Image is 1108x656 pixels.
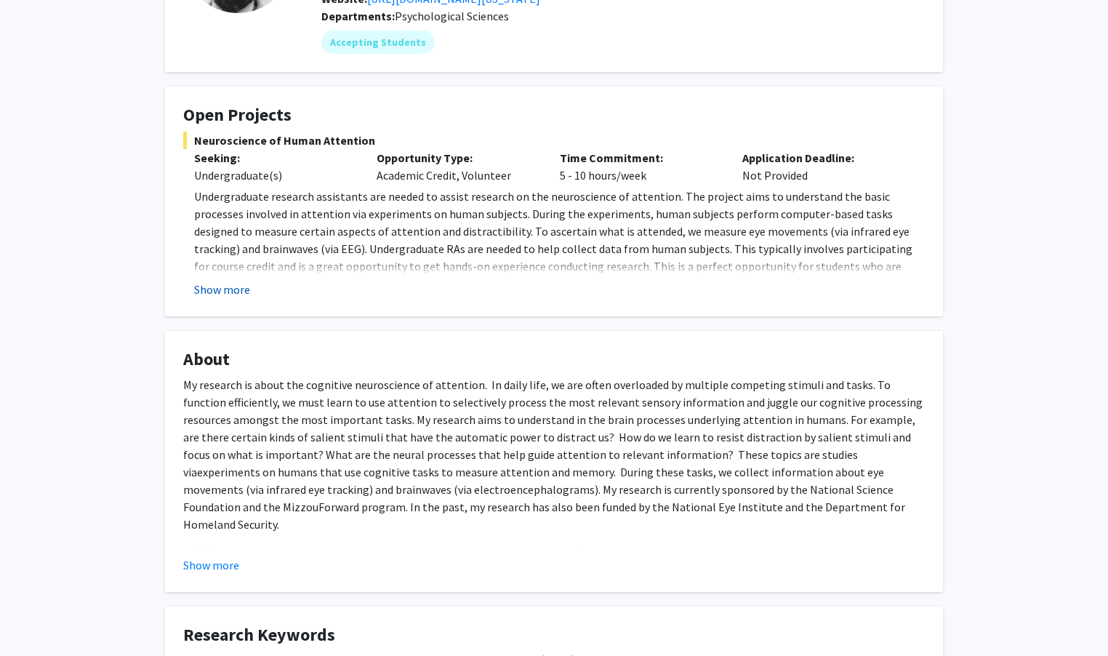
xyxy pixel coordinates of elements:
[183,625,925,646] h4: Research Keywords
[377,149,537,167] p: Opportunity Type:
[560,149,720,167] p: Time Commitment:
[321,31,435,54] mat-chip: Accepting Students
[183,556,239,574] button: Show more
[11,591,62,645] iframe: Chat
[395,9,509,23] span: Psychological Sciences
[183,465,905,532] span: experiments on humans that use cognitive tasks to measure attention and memory. During these task...
[183,349,925,370] h4: About
[194,188,925,310] p: Undergraduate research assistants are needed to assist research on the neuroscience of attention....
[194,281,250,298] button: Show more
[731,149,914,184] div: Not Provided
[366,149,548,184] div: Academic Credit, Volunteer
[194,167,355,184] div: Undergraduate(s)
[183,132,925,149] span: Neuroscience of Human Attention
[183,546,877,578] span: NOTE: My lab typically has several undergraduate students working in the lab. If you are interest...
[194,149,355,167] p: Seeking:
[183,105,925,126] h4: Open Projects
[183,376,925,533] p: My research is about the cognitive neuroscience of attention. In daily life, we are often overloa...
[321,9,395,23] b: Departments:
[549,149,731,184] div: 5 - 10 hours/week
[742,149,903,167] p: Application Deadline:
